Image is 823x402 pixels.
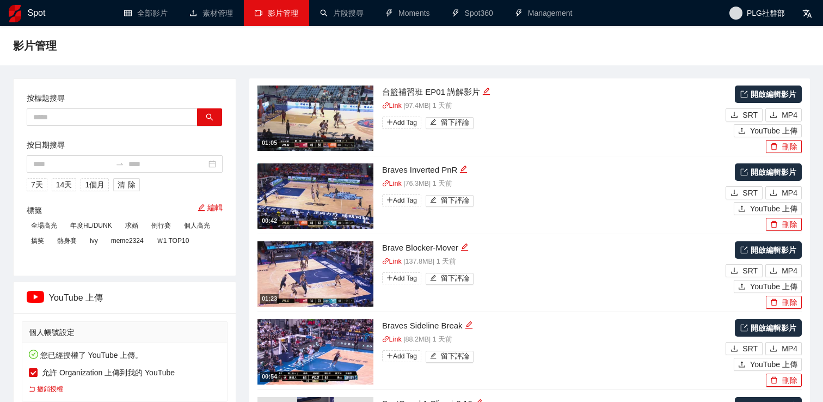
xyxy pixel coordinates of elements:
[766,296,802,309] button: delete刪除
[382,350,421,362] span: Add Tag
[29,350,38,359] span: check-circle
[426,351,474,363] button: edit留下評論
[426,273,474,285] button: edit留下評論
[382,86,723,99] div: 台籃補習班 EP01 講解影片
[115,160,124,168] span: to
[121,220,143,232] span: 求婚
[385,9,430,17] a: thunderboltMoments
[382,258,402,265] a: linkLink
[460,243,469,251] span: edit
[734,124,802,137] button: uploadYouTube 上傳
[260,294,279,303] div: 01:23
[770,345,777,354] span: download
[382,102,389,109] span: link
[482,86,490,99] div: 編輯
[124,9,168,17] a: table全部影片
[770,267,777,276] span: download
[29,386,35,392] span: rollback
[766,374,802,387] button: delete刪除
[260,372,279,381] div: 00:54
[85,235,102,247] span: ivy
[465,319,473,332] div: 編輯
[782,343,797,355] span: MP4
[382,334,723,345] p: | 88.2 MB | 1 天前
[782,109,797,121] span: MP4
[750,358,797,370] span: YouTube 上傳
[742,265,758,277] span: SRT
[430,197,437,205] span: edit
[740,246,748,254] span: export
[27,291,44,303] img: ipTCn+eVMsQAAAAASUVORK5CYII=
[726,264,763,277] button: downloadSRT
[765,108,802,121] button: downloadMP4
[740,90,748,98] span: export
[255,9,262,17] span: video-camera
[738,127,746,136] span: upload
[770,376,778,385] span: delete
[260,138,279,148] div: 01:05
[750,203,797,215] span: YouTube 上傳
[742,187,758,199] span: SRT
[27,282,223,313] div: YouTube 上傳
[734,202,802,215] button: uploadYouTube 上傳
[382,319,723,332] div: Braves Sideline Break
[198,204,205,211] span: edit
[726,108,763,121] button: downloadSRT
[81,178,109,191] button: 1個月
[726,342,763,355] button: downloadSRT
[180,220,214,232] span: 個人高光
[386,275,393,281] span: plus
[115,160,124,168] span: swap-right
[38,367,179,379] span: 允許 Organization 上傳到我的 YouTube
[53,235,81,247] span: 熱身賽
[382,336,402,343] a: linkLink
[113,178,140,191] button: 清除
[257,241,373,307] img: 22d1533e-7cf8-4776-a087-ef0aa4374936.jpg
[730,111,738,120] span: download
[257,86,373,151] img: 4e55aa5f-f764-4477-b4b1-90fb73f047c6.jpg
[738,205,746,214] span: upload
[382,102,402,109] a: linkLink
[27,235,48,247] span: 搞笑
[27,139,65,151] label: 按日期搜尋
[738,361,746,369] span: upload
[782,187,797,199] span: MP4
[257,163,373,229] img: 443b3a3a-6e22-461f-ac9c-ba7ca3e46e7e.jpg
[730,267,738,276] span: download
[735,241,802,259] a: 開啟編輯影片
[66,220,116,232] span: 年度HL/DUNK
[382,117,421,129] span: Add Tag
[740,324,748,332] span: export
[386,119,393,125] span: plus
[382,258,389,265] span: link
[740,168,748,176] span: export
[320,9,364,17] a: search片段搜尋
[152,235,194,247] span: Ｗ1 TOP10
[382,336,389,343] span: link
[382,194,421,206] span: Add Tag
[198,203,223,212] a: 編輯
[260,216,279,226] div: 00:42
[460,241,469,254] div: 編輯
[766,140,802,153] button: delete刪除
[738,283,746,291] span: upload
[257,319,373,385] img: 5b1eea4e-9eae-4cde-b1c1-c4c633399708.jpg
[734,358,802,371] button: uploadYouTube 上傳
[430,275,437,283] span: edit
[742,109,758,121] span: SRT
[465,321,473,329] span: edit
[382,272,421,284] span: Add Tag
[735,163,802,181] a: 開啟編輯影片
[147,220,175,232] span: 例行賽
[482,87,490,95] span: edit
[29,384,63,394] a: 撤銷授權
[765,264,802,277] button: downloadMP4
[770,221,778,229] span: delete
[765,186,802,199] button: downloadMP4
[770,299,778,307] span: delete
[29,322,220,343] div: 個人帳號設定
[31,179,35,191] span: 7
[13,37,57,54] span: 影片管理
[386,352,393,359] span: plus
[770,189,777,198] span: download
